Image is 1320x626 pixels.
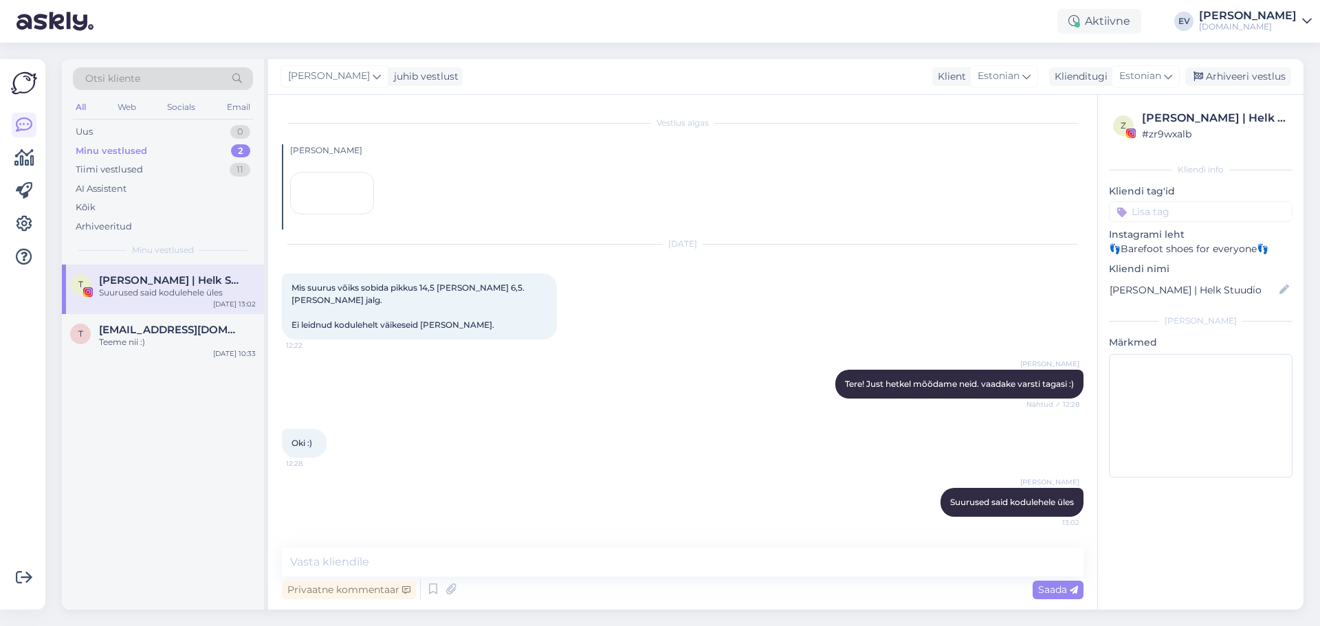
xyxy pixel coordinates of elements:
[76,220,132,234] div: Arhiveeritud
[99,336,256,348] div: Teeme nii :)
[99,274,242,287] span: Teele | Helk Stuudio
[1142,126,1288,142] div: # zr9wxalb
[1038,583,1078,596] span: Saada
[78,279,83,289] span: T
[231,144,250,158] div: 2
[1049,69,1108,84] div: Klienditugi
[132,244,194,256] span: Minu vestlused
[290,144,1083,157] div: [PERSON_NAME]
[1199,21,1297,32] div: [DOMAIN_NAME]
[286,458,338,469] span: 12:28
[1109,201,1292,222] input: Lisa tag
[1020,477,1079,487] span: [PERSON_NAME]
[388,69,459,84] div: juhib vestlust
[1174,12,1193,31] div: EV
[76,201,96,214] div: Kõik
[1109,335,1292,350] p: Märkmed
[1109,315,1292,327] div: [PERSON_NAME]
[73,98,89,116] div: All
[1110,282,1277,298] input: Lisa nimi
[1109,227,1292,242] p: Instagrami leht
[99,324,242,336] span: triintooming@gmail.com
[288,69,370,84] span: [PERSON_NAME]
[1109,184,1292,199] p: Kliendi tag'id
[1199,10,1297,21] div: [PERSON_NAME]
[1020,359,1079,369] span: [PERSON_NAME]
[224,98,253,116] div: Email
[164,98,198,116] div: Socials
[282,238,1083,250] div: [DATE]
[1109,242,1292,256] p: 👣Barefoot shoes for everyone👣
[1185,67,1291,86] div: Arhiveeri vestlus
[291,438,312,448] span: Oki :)
[99,287,256,299] div: Suurused said kodulehele üles
[282,581,416,599] div: Privaatne kommentaar
[76,163,143,177] div: Tiimi vestlused
[230,125,250,139] div: 0
[1109,262,1292,276] p: Kliendi nimi
[932,69,966,84] div: Klient
[950,497,1074,507] span: Suurused said kodulehele üles
[1028,517,1079,528] span: 13:02
[76,182,126,196] div: AI Assistent
[291,282,527,330] span: Mis suurus võiks sobida pikkus 14,5 [PERSON_NAME] 6,5. [PERSON_NAME] jalg. Ei leidnud kodulehelt ...
[1109,164,1292,176] div: Kliendi info
[1119,69,1161,84] span: Estonian
[282,117,1083,129] div: Vestlus algas
[1121,120,1126,131] span: z
[978,69,1020,84] span: Estonian
[76,144,147,158] div: Minu vestlused
[845,379,1074,389] span: Tere! Just hetkel mõõdame neid. vaadake varsti tagasi :)
[1142,110,1288,126] div: [PERSON_NAME] | Helk Stuudio
[115,98,139,116] div: Web
[213,299,256,309] div: [DATE] 13:02
[230,163,250,177] div: 11
[1026,399,1079,410] span: Nähtud ✓ 12:28
[85,71,140,86] span: Otsi kliente
[286,340,338,350] span: 12:22
[78,328,83,339] span: t
[213,348,256,359] div: [DATE] 10:33
[1199,10,1312,32] a: [PERSON_NAME][DOMAIN_NAME]
[1057,9,1141,34] div: Aktiivne
[11,70,37,96] img: Askly Logo
[76,125,93,139] div: Uus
